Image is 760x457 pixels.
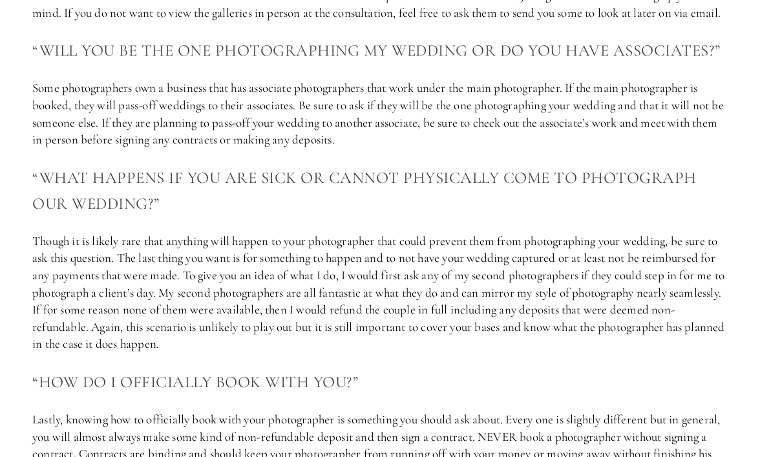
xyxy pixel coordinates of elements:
h3: “Will you be the one photographing my wedding or do you have associates?” [32,37,728,63]
p: Though it is likely rare that anything will happen to your photographer that could prevent them f... [32,233,728,353]
h3: “How do I officially book with you?” [32,369,728,395]
h3: “What happens if you are sick or cannot physically come to photograph our wedding?” [32,165,728,217]
p: Some photographers own a business that has associate photographers that work under the main photo... [32,80,728,148]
